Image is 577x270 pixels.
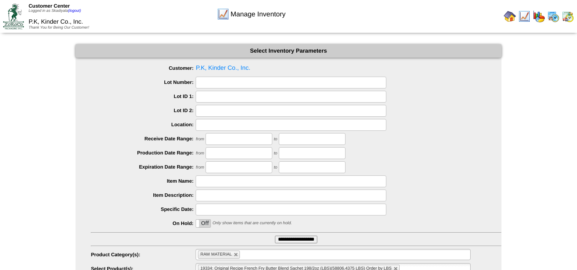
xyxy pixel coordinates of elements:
label: Receive Date Range: [91,136,196,141]
span: Manage Inventory [231,10,286,18]
div: Select Inventory Parameters [76,44,501,58]
label: Location: [91,122,196,127]
span: P.K, Kinder Co., Inc. [29,19,83,25]
label: On Hold: [91,220,196,226]
img: ZoRoCo_Logo(Green%26Foil)%20jpg.webp [3,3,24,29]
label: Production Date Range: [91,150,196,156]
span: Thank You for Being Our Customer! [29,26,89,30]
label: Item Name: [91,178,196,184]
span: to [274,137,277,141]
label: Item Description: [91,192,196,198]
label: Specific Date: [91,206,196,212]
span: Customer Center [29,3,70,9]
span: RAW MATERIAL [200,252,232,257]
div: OnOff [196,219,211,228]
label: Off [196,220,211,227]
label: Customer: [91,65,196,71]
span: to [274,151,277,156]
span: from [196,151,204,156]
label: Lot Number: [91,79,196,85]
img: line_graph.gif [217,8,229,20]
span: Logged in as Skadiyala [29,9,81,13]
img: calendarprod.gif [547,10,559,22]
img: graph.gif [533,10,545,22]
span: to [274,165,277,170]
label: Lot ID 2: [91,108,196,113]
span: from [196,137,204,141]
label: Lot ID 1: [91,93,196,99]
label: Product Category(s): [91,252,196,257]
span: Only show items that are currently on hold. [212,221,292,225]
img: calendarinout.gif [562,10,574,22]
span: P.K, Kinder Co., Inc. [91,63,501,74]
label: Expiration Date Range: [91,164,196,170]
img: line_graph.gif [518,10,530,22]
img: home.gif [504,10,516,22]
span: from [196,165,204,170]
a: (logout) [68,9,81,13]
